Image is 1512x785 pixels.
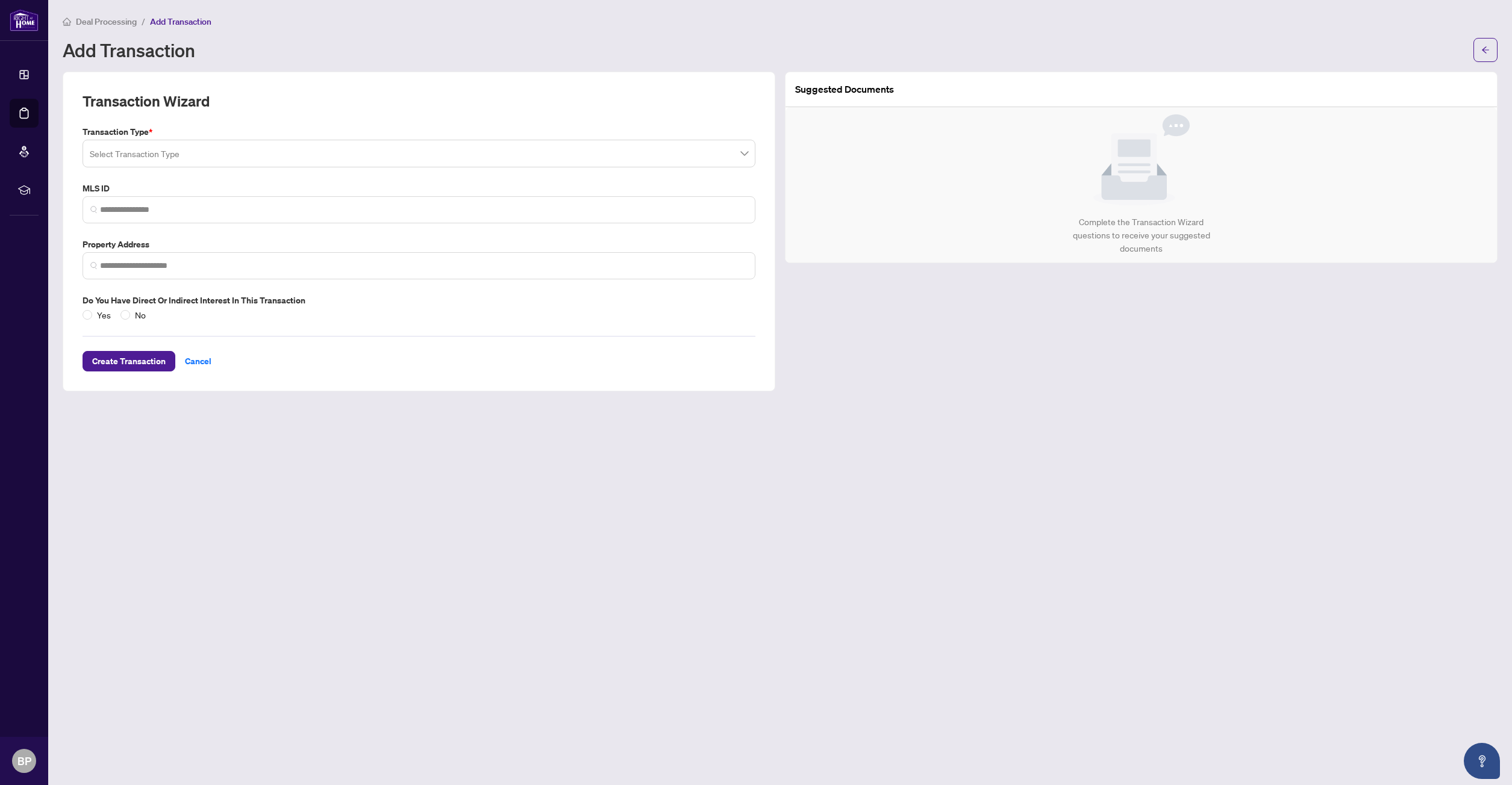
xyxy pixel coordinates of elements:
[92,352,166,371] span: Create Transaction
[795,82,894,97] article: Suggested Documents
[130,308,151,321] span: No
[185,352,211,371] span: Cancel
[83,238,755,251] label: Property Address
[92,308,116,321] span: Yes
[1093,114,1190,206] img: Null State Icon
[1464,743,1500,779] button: Open asap
[63,17,71,26] span: home
[10,9,39,31] img: logo
[76,16,137,27] span: Deal Processing
[17,752,31,769] span: BP
[83,294,755,307] label: Do you have direct or indirect interest in this transaction
[150,16,211,27] span: Add Transaction
[83,182,755,195] label: MLS ID
[83,125,755,138] label: Transaction Type
[83,351,175,371] button: Create Transaction
[83,92,210,111] h2: Transaction Wizard
[90,206,98,213] img: search_icon
[175,351,221,371] button: Cancel
[63,40,195,60] h1: Add Transaction
[1481,46,1490,54] span: arrow-left
[142,14,145,28] li: /
[90,262,98,269] img: search_icon
[1060,216,1223,255] div: Complete the Transaction Wizard questions to receive your suggested documents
